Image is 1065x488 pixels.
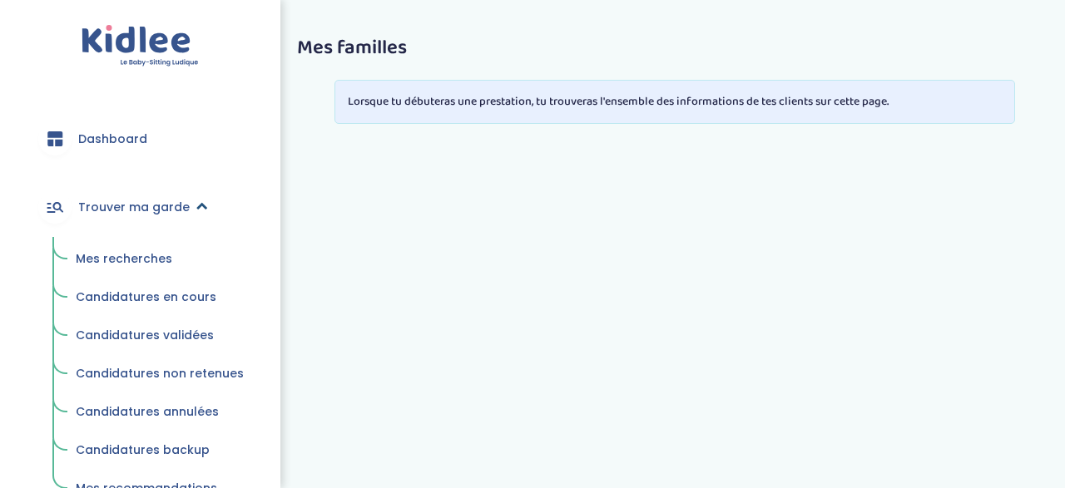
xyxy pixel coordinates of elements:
[78,199,190,216] span: Trouver ma garde
[64,435,255,466] a: Candidatures backup
[25,177,255,237] a: Trouver ma garde
[76,403,219,420] span: Candidatures annulées
[348,93,1001,111] p: Lorsque tu débuteras une prestation, tu trouveras l'ensemble des informations de tes clients sur ...
[64,244,255,275] a: Mes recherches
[297,37,1053,59] h3: Mes familles
[76,441,210,458] span: Candidatures backup
[64,320,255,352] a: Candidatures validées
[76,327,214,343] span: Candidatures validées
[64,358,255,390] a: Candidatures non retenues
[78,131,147,148] span: Dashboard
[82,25,199,67] img: logo.svg
[25,109,255,169] a: Dashboard
[76,250,172,267] span: Mes recherches
[76,365,244,382] span: Candidatures non retenues
[64,282,255,313] a: Candidatures en cours
[76,288,216,305] span: Candidatures en cours
[64,397,255,428] a: Candidatures annulées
